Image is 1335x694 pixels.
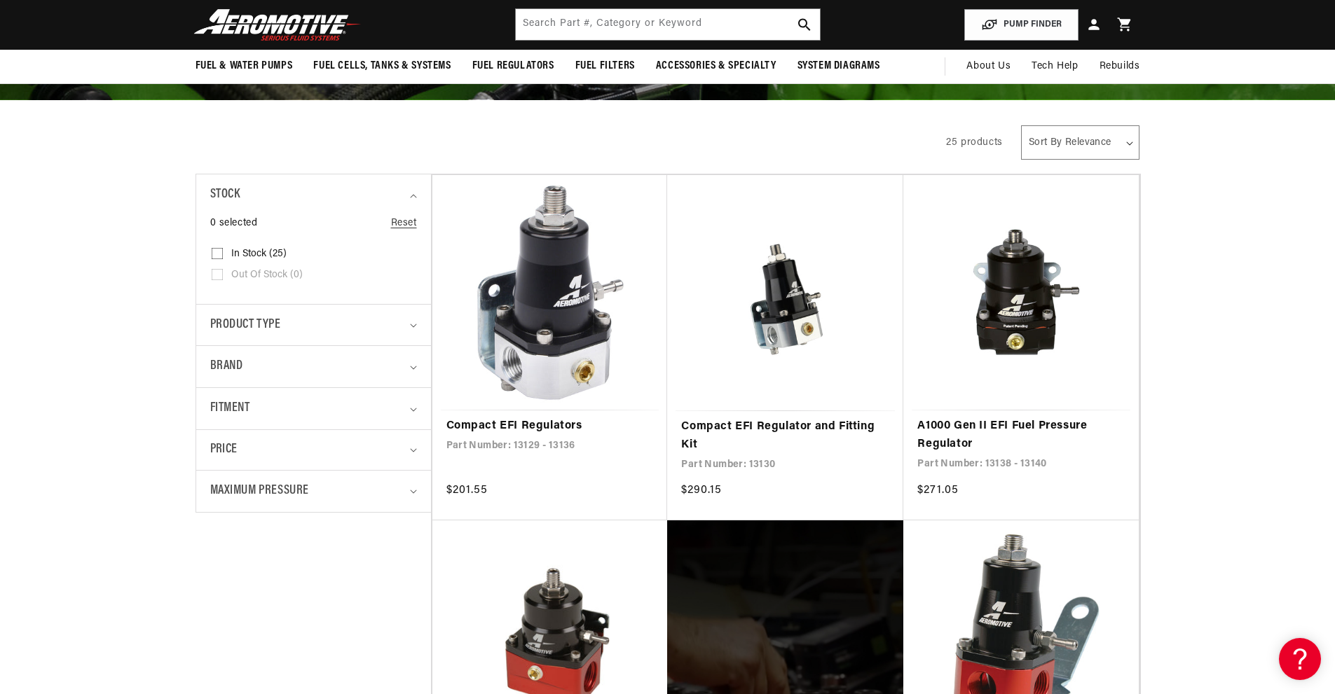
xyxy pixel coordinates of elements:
[1089,50,1151,83] summary: Rebuilds
[210,398,250,419] span: Fitment
[681,418,889,454] a: Compact EFI Regulator and Fitting Kit
[565,50,645,83] summary: Fuel Filters
[210,430,417,470] summary: Price
[964,9,1079,41] button: PUMP FINDER
[472,59,554,74] span: Fuel Regulators
[575,59,635,74] span: Fuel Filters
[313,59,451,74] span: Fuel Cells, Tanks & Systems
[210,174,417,216] summary: Stock (0 selected)
[210,481,310,501] span: Maximum Pressure
[789,9,820,40] button: search button
[946,137,1003,148] span: 25 products
[210,440,238,459] span: Price
[391,216,417,231] a: Reset
[190,8,365,41] img: Aeromotive
[656,59,776,74] span: Accessories & Specialty
[956,50,1021,83] a: About Us
[210,388,417,429] summary: Fitment (0 selected)
[210,216,258,231] span: 0 selected
[787,50,891,83] summary: System Diagrams
[210,305,417,346] summary: Product type (0 selected)
[231,248,287,261] span: In stock (25)
[446,417,654,436] a: Compact EFI Regulators
[516,9,820,40] input: Search by Part Number, Category or Keyword
[210,471,417,512] summary: Maximum Pressure (0 selected)
[185,50,303,83] summary: Fuel & Water Pumps
[797,59,880,74] span: System Diagrams
[196,59,293,74] span: Fuel & Water Pumps
[210,185,240,205] span: Stock
[210,315,281,335] span: Product type
[303,50,461,83] summary: Fuel Cells, Tanks & Systems
[210,356,243,377] span: Brand
[210,346,417,387] summary: Brand (0 selected)
[645,50,787,83] summary: Accessories & Specialty
[966,61,1011,71] span: About Us
[1021,50,1088,83] summary: Tech Help
[462,50,565,83] summary: Fuel Regulators
[917,417,1125,453] a: A1000 Gen II EFI Fuel Pressure Regulator
[231,269,303,282] span: Out of stock (0)
[1032,59,1078,74] span: Tech Help
[1100,59,1140,74] span: Rebuilds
